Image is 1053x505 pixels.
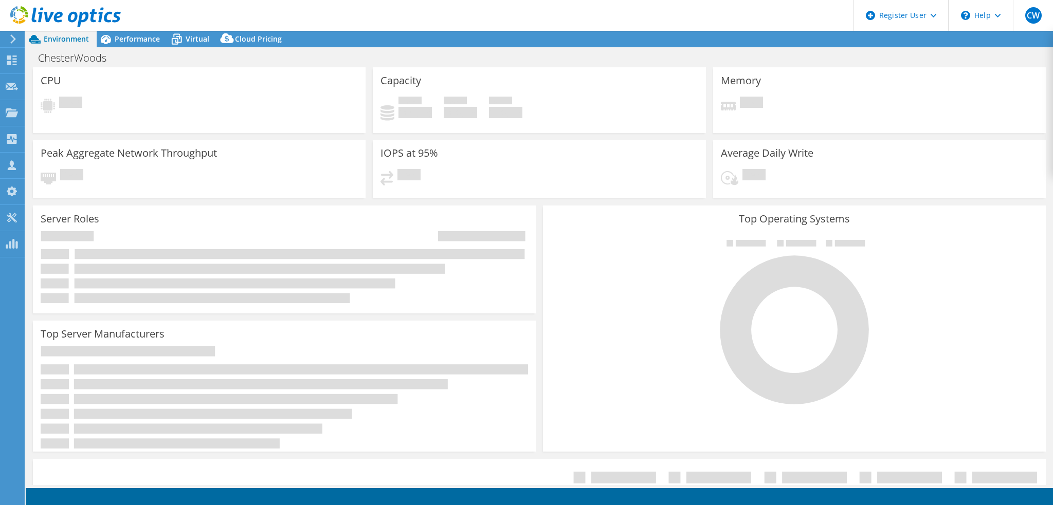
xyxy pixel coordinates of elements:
span: Environment [44,34,89,44]
h3: Top Operating Systems [551,213,1038,225]
h3: Server Roles [41,213,99,225]
h3: CPU [41,75,61,86]
h3: Peak Aggregate Network Throughput [41,147,217,159]
h3: Memory [721,75,761,86]
h4: 0 GiB [444,107,477,118]
h4: 0 GiB [489,107,522,118]
span: Pending [397,169,421,183]
span: Pending [740,97,763,110]
h3: Average Daily Write [721,147,813,159]
span: Free [444,97,467,107]
span: Used [398,97,422,107]
svg: \n [961,11,970,20]
h3: Capacity [380,75,421,86]
span: Total [489,97,512,107]
span: CW [1025,7,1042,24]
span: Pending [59,97,82,110]
span: Pending [742,169,766,183]
h3: Top Server Manufacturers [41,328,165,340]
span: Performance [115,34,160,44]
h4: 0 GiB [398,107,432,118]
span: Virtual [186,34,209,44]
span: Pending [60,169,83,183]
h3: IOPS at 95% [380,147,438,159]
span: Cloud Pricing [235,34,282,44]
h1: ChesterWoods [33,52,122,64]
